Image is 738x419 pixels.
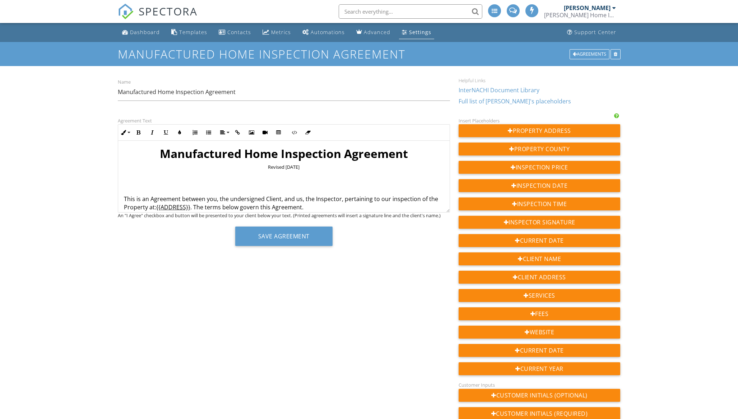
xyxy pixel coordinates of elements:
[271,29,291,36] div: Metrics
[459,389,621,402] div: Customer Initials (Optional)
[132,126,145,139] button: Bold (⌘B)
[564,26,619,39] a: Support Center
[235,227,333,246] button: Save Agreement
[119,26,163,39] a: Dashboard
[124,195,444,211] p: This is an Agreement between you, the undersigned Client, and us, the Inspector, pertaining to ou...
[459,344,621,357] div: Current Date
[459,97,571,105] a: Full list of [PERSON_NAME]'s placeholders
[118,79,131,85] label: Name
[459,362,621,375] div: Current Year
[188,126,202,139] button: Ordered List
[459,307,621,320] div: Fees
[353,26,393,39] a: Advanced
[300,26,348,39] a: Automations (Advanced)
[118,4,134,19] img: The Best Home Inspection Software - Spectora
[118,10,198,25] a: SPECTORA
[574,29,616,36] div: Support Center
[459,143,621,155] div: Property County
[339,4,482,19] input: Search everything...
[287,126,301,139] button: Code View
[179,29,207,36] div: Templates
[311,29,345,36] div: Automations
[168,26,210,39] a: Templates
[459,161,621,174] div: Inspection Price
[459,382,495,388] label: Customer Inputs
[216,26,254,39] a: Contacts
[570,49,609,59] div: Agreements
[459,326,621,339] div: Website
[459,234,621,247] div: Current Date
[258,126,272,139] button: Insert Video
[227,29,251,36] div: Contacts
[156,203,190,211] span: {{ADDRESS}}
[260,26,294,39] a: Metrics
[145,126,159,139] button: Italic (⌘I)
[124,146,444,161] h1: Manufactured Home Inspection Agreement
[459,216,621,229] div: Inspector Signature
[409,29,431,36] div: Settings
[459,124,621,137] div: Property Address
[272,126,286,139] button: Insert Table
[118,48,621,60] h1: Manufactured Home Inspection Agreement
[364,29,390,36] div: Advanced
[459,78,621,83] div: Helpful Links
[245,126,258,139] button: Insert Image (⌘P)
[301,126,315,139] button: Clear Formatting
[159,126,173,139] button: Underline (⌘U)
[118,213,450,218] div: An "I Agree" checkbox and button will be presented to your client below your text. (Printed agree...
[570,50,611,57] a: Agreements
[459,289,621,302] div: Services
[139,4,198,19] span: SPECTORA
[217,126,231,139] button: Align
[459,252,621,265] div: Client Name
[173,126,186,139] button: Colors
[118,117,152,124] label: Agreement Text
[124,164,444,170] p: Revised [DATE]
[459,197,621,210] div: Inspection Time
[231,126,245,139] button: Insert Link (⌘K)
[399,26,434,39] a: Settings
[459,179,621,192] div: Inspection Date
[564,4,611,11] div: [PERSON_NAME]
[118,126,132,139] button: Inline Style
[459,271,621,284] div: Client Address
[459,117,500,124] label: Insert Placeholders
[459,86,539,94] a: InterNACHI Document Library
[202,126,215,139] button: Unordered List
[544,11,616,19] div: Brown's Home Inspections
[130,29,160,36] div: Dashboard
